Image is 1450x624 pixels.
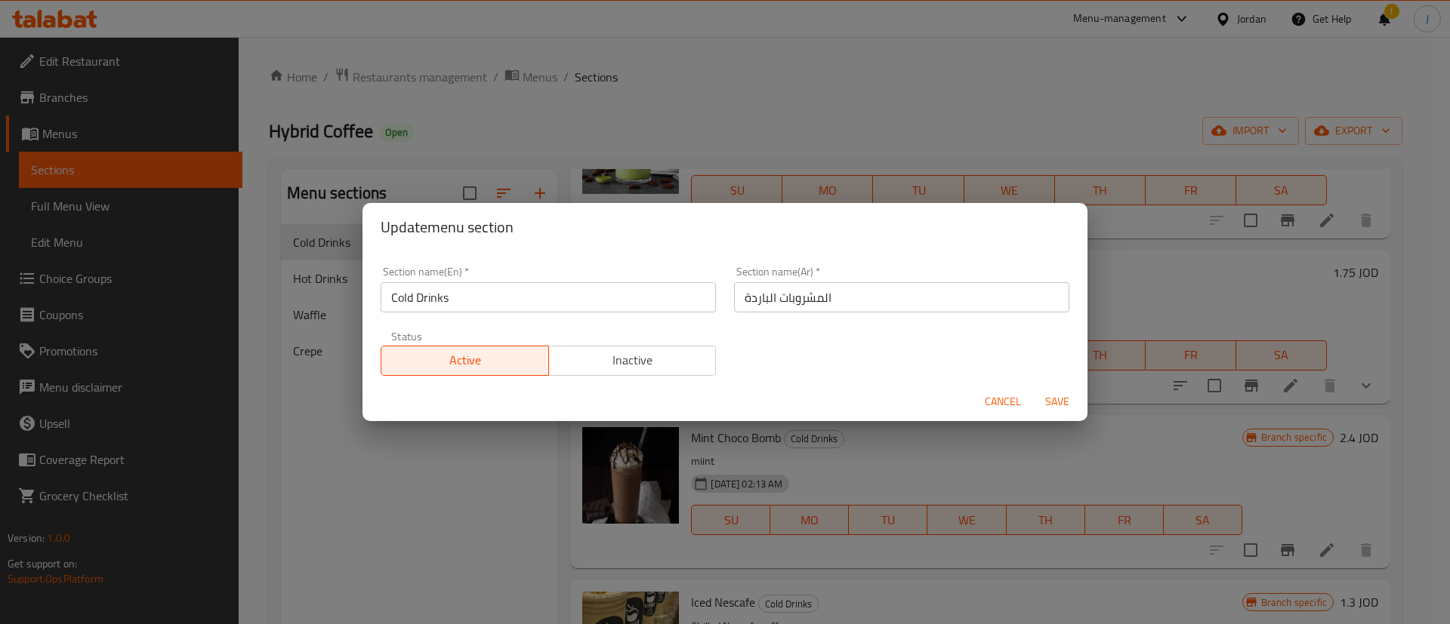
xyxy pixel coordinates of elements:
[734,282,1069,312] input: Please enter section name(ar)
[548,346,717,376] button: Inactive
[1033,388,1081,416] button: Save
[1039,392,1075,411] span: Save
[381,282,716,312] input: Please enter section name(en)
[555,349,711,371] span: Inactive
[985,392,1021,411] span: Cancel
[387,349,543,371] span: Active
[381,215,1069,239] h2: Update menu section
[381,346,549,376] button: Active
[979,388,1027,416] button: Cancel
